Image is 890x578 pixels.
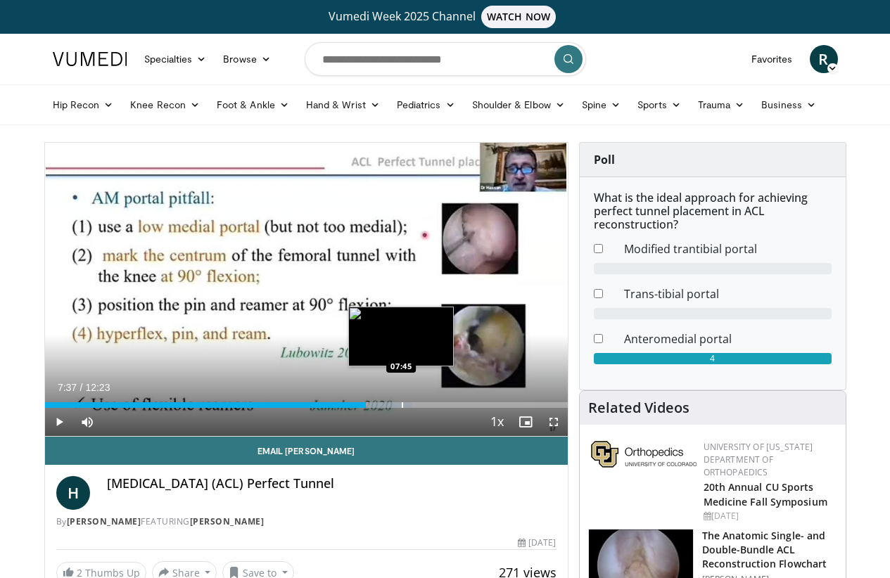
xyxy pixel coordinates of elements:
[588,399,689,416] h4: Related Videos
[53,52,127,66] img: VuMedi Logo
[56,476,90,510] a: H
[689,91,754,119] a: Trauma
[215,45,279,73] a: Browse
[483,408,511,436] button: Playback Rate
[55,6,836,28] a: Vumedi Week 2025 ChannelWATCH NOW
[56,515,557,528] div: By FEATURING
[753,91,825,119] a: Business
[388,91,464,119] a: Pediatrics
[591,441,697,468] img: 355603a8-37da-49b6-856f-e00d7e9307d3.png.150x105_q85_autocrop_double_scale_upscale_version-0.2.png
[298,91,388,119] a: Hand & Wrist
[464,91,573,119] a: Shoulder & Elbow
[136,45,215,73] a: Specialties
[305,42,586,76] input: Search topics, interventions
[518,537,556,549] div: [DATE]
[511,408,540,436] button: Enable picture-in-picture mode
[190,515,265,527] a: [PERSON_NAME]
[573,91,629,119] a: Spine
[704,480,827,508] a: 20th Annual CU Sports Medicine Fall Symposium
[67,515,141,527] a: [PERSON_NAME]
[704,510,834,522] div: [DATE]
[810,45,838,73] a: R
[73,408,101,436] button: Mute
[481,6,556,28] span: WATCH NOW
[704,441,813,478] a: University of [US_STATE] Department of Orthopaedics
[45,143,568,437] video-js: Video Player
[58,382,77,393] span: 7:37
[208,91,298,119] a: Foot & Ankle
[614,285,842,302] dd: Trans-tibial portal
[122,91,208,119] a: Knee Recon
[45,408,73,436] button: Play
[85,382,110,393] span: 12:23
[540,408,568,436] button: Fullscreen
[594,191,832,232] h6: What is the ideal approach for achieving perfect tunnel placement in ACL reconstruction?
[348,307,454,366] img: image.jpeg
[743,45,801,73] a: Favorites
[107,476,557,492] h4: [MEDICAL_DATA] (ACL) Perfect Tunnel
[594,353,832,364] div: 4
[44,91,122,119] a: Hip Recon
[45,437,568,465] a: Email [PERSON_NAME]
[45,402,568,408] div: Progress Bar
[614,330,842,347] dd: Anteromedial portal
[80,382,83,393] span: /
[629,91,689,119] a: Sports
[702,529,837,571] h3: The Anatomic Single- and Double-Bundle ACL Reconstruction Flowchart
[594,152,615,167] strong: Poll
[614,240,842,257] dd: Modified trantibial portal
